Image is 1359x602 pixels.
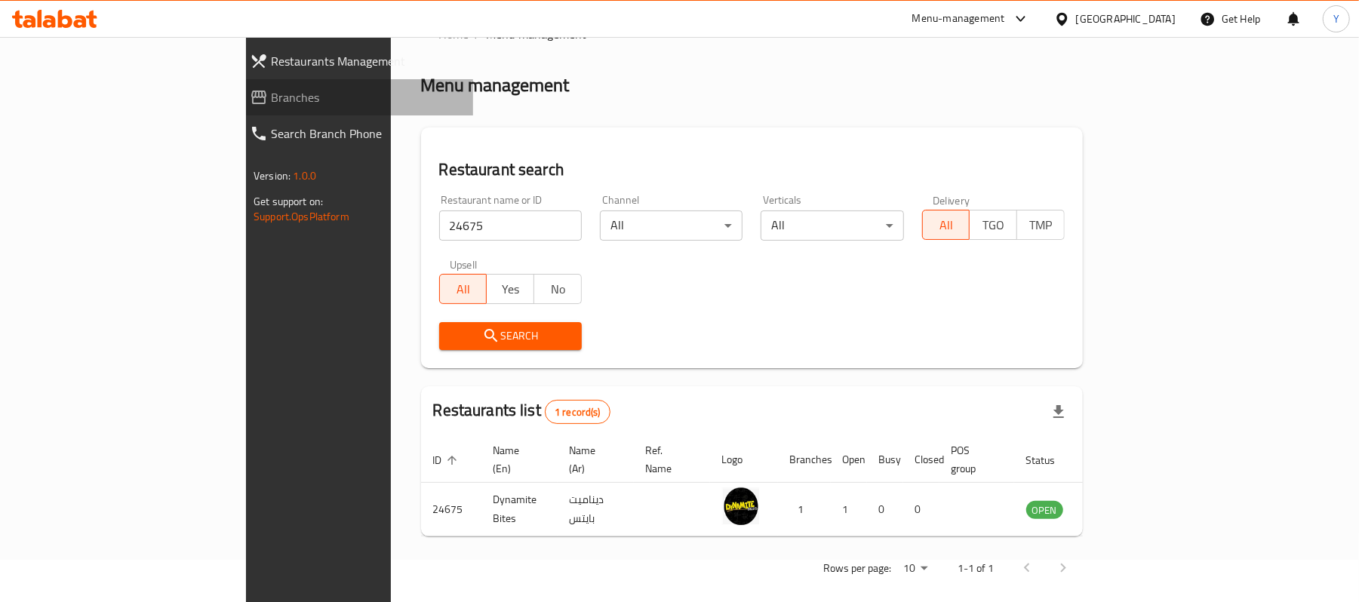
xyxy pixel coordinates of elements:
[540,278,576,300] span: No
[976,214,1011,236] span: TGO
[439,274,487,304] button: All
[293,166,316,186] span: 1.0.0
[493,278,528,300] span: Yes
[922,210,970,240] button: All
[439,158,1065,181] h2: Restaurant search
[1026,501,1063,519] div: OPEN
[710,437,778,483] th: Logo
[1026,502,1063,519] span: OPEN
[903,483,939,536] td: 0
[271,124,461,143] span: Search Branch Phone
[600,210,743,241] div: All
[912,10,1005,28] div: Menu-management
[1026,451,1075,469] span: Status
[254,192,323,211] span: Get support on:
[439,322,582,350] button: Search
[493,441,540,478] span: Name (En)
[487,25,587,43] span: Menu management
[1333,11,1339,27] span: Y
[646,441,692,478] span: Ref. Name
[903,437,939,483] th: Closed
[439,210,582,241] input: Search for restaurant name or ID..
[271,88,461,106] span: Branches
[722,487,760,525] img: Dynamite Bites
[867,437,903,483] th: Busy
[823,559,891,578] p: Rows per page:
[421,437,1145,536] table: enhanced table
[1041,394,1077,430] div: Export file
[450,259,478,269] label: Upsell
[546,405,610,419] span: 1 record(s)
[254,207,349,226] a: Support.OpsPlatform
[778,437,831,483] th: Branches
[831,437,867,483] th: Open
[1076,11,1176,27] div: [GEOGRAPHIC_DATA]
[831,483,867,536] td: 1
[271,52,461,70] span: Restaurants Management
[897,557,933,580] div: Rows per page:
[475,25,481,43] li: /
[958,559,994,578] p: 1-1 of 1
[969,210,1017,240] button: TGO
[778,483,831,536] td: 1
[533,274,582,304] button: No
[761,210,903,241] div: All
[570,441,616,478] span: Name (Ar)
[929,214,964,236] span: All
[486,274,534,304] button: Yes
[238,115,473,152] a: Search Branch Phone
[481,483,558,536] td: Dynamite Bites
[558,483,634,536] td: ديناميت بايتس
[1016,210,1065,240] button: TMP
[952,441,996,478] span: POS group
[238,79,473,115] a: Branches
[421,73,570,97] h2: Menu management
[238,43,473,79] a: Restaurants Management
[451,327,570,346] span: Search
[254,166,291,186] span: Version:
[433,451,462,469] span: ID
[1023,214,1059,236] span: TMP
[933,195,970,205] label: Delivery
[433,399,610,424] h2: Restaurants list
[446,278,481,300] span: All
[867,483,903,536] td: 0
